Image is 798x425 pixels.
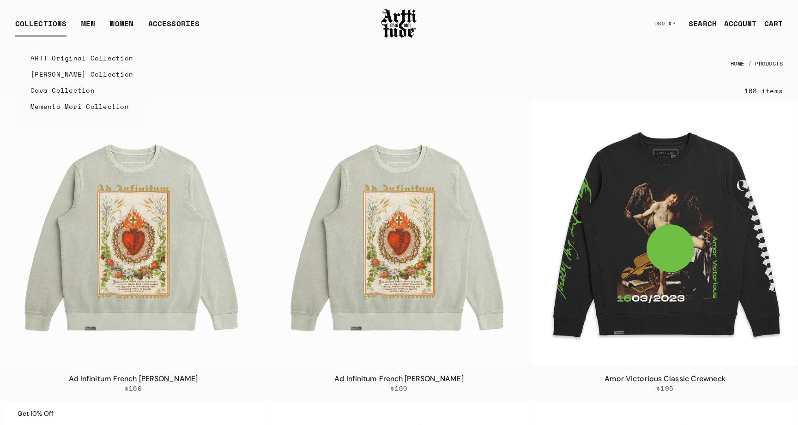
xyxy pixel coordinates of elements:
[334,374,463,383] a: Ad Infinitum French [PERSON_NAME]
[8,18,207,36] ul: Main navigation
[125,384,142,393] span: $160
[390,384,407,393] span: $160
[656,384,673,393] span: $195
[654,20,672,27] span: USD $
[0,101,266,366] img: Ad Infinitum French Terry Crewneck
[0,101,266,366] a: Ad Infinitum French Terry CrewneckAd Infinitum French Terry Crewneck
[30,82,133,98] a: Cova Collection
[605,374,725,383] a: Amor Victorious Classic Crewneck
[532,101,798,366] img: Amor Victorious Classic Crewneck
[266,101,532,366] img: Ad Infinitum French Terry Crewneck
[69,374,198,383] a: Ad Infinitum French [PERSON_NAME]
[15,18,66,36] div: COLLECTIONS
[148,18,199,36] div: ACCESSORIES
[30,66,133,82] a: [PERSON_NAME] Collection
[717,14,757,33] a: ACCOUNT
[764,18,783,29] div: CART
[110,18,133,36] a: WOMEN
[744,85,783,96] div: 168 items
[30,98,133,114] a: Memento Mori Collection
[757,14,783,33] a: Open cart
[81,18,95,36] a: MEN
[30,50,133,66] a: ARTT Original Collection
[532,101,798,366] a: Amor Victorious Classic CrewneckAmor Victorious Classic Crewneck
[649,13,682,34] button: USD $
[731,54,744,74] a: Home
[681,14,717,33] a: SEARCH
[744,54,783,74] li: Products
[9,402,62,425] div: Get 10% Off
[381,8,417,39] img: Arttitude
[18,409,54,418] span: Get 10% Off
